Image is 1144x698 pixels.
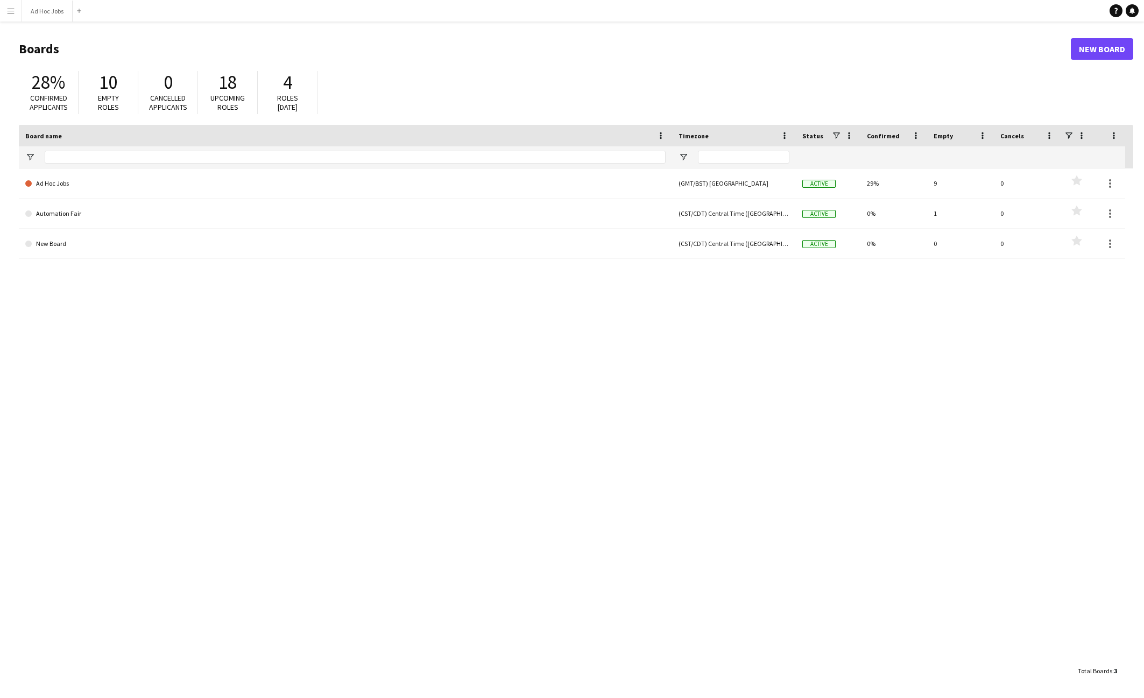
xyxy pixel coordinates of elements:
a: Automation Fair [25,199,666,229]
span: 0 [164,70,173,94]
div: (CST/CDT) Central Time ([GEOGRAPHIC_DATA] & [GEOGRAPHIC_DATA]) [672,229,796,258]
div: 0 [994,168,1061,198]
div: 0 [994,229,1061,258]
span: Active [802,210,836,218]
span: Cancels [1000,132,1024,140]
span: Total Boards [1078,667,1112,675]
h1: Boards [19,41,1071,57]
div: 1 [927,199,994,228]
span: Active [802,180,836,188]
span: 10 [99,70,117,94]
a: New Board [25,229,666,259]
div: (GMT/BST) [GEOGRAPHIC_DATA] [672,168,796,198]
div: : [1078,660,1117,681]
span: Status [802,132,823,140]
span: Upcoming roles [210,93,245,112]
button: Ad Hoc Jobs [22,1,73,22]
div: 0% [860,229,927,258]
span: Empty [934,132,953,140]
span: Cancelled applicants [149,93,187,112]
span: Active [802,240,836,248]
span: Roles [DATE] [277,93,298,112]
span: 3 [1114,667,1117,675]
div: 0 [927,229,994,258]
div: 9 [927,168,994,198]
span: Confirmed [867,132,900,140]
div: 0% [860,199,927,228]
button: Open Filter Menu [25,152,35,162]
span: Timezone [679,132,709,140]
span: 28% [32,70,65,94]
span: Confirmed applicants [30,93,68,112]
button: Open Filter Menu [679,152,688,162]
div: (CST/CDT) Central Time ([GEOGRAPHIC_DATA] & [GEOGRAPHIC_DATA]) [672,199,796,228]
a: New Board [1071,38,1133,60]
span: 18 [218,70,237,94]
span: 4 [283,70,292,94]
input: Timezone Filter Input [698,151,789,164]
div: 29% [860,168,927,198]
input: Board name Filter Input [45,151,666,164]
a: Ad Hoc Jobs [25,168,666,199]
div: 0 [994,199,1061,228]
span: Empty roles [98,93,119,112]
span: Board name [25,132,62,140]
